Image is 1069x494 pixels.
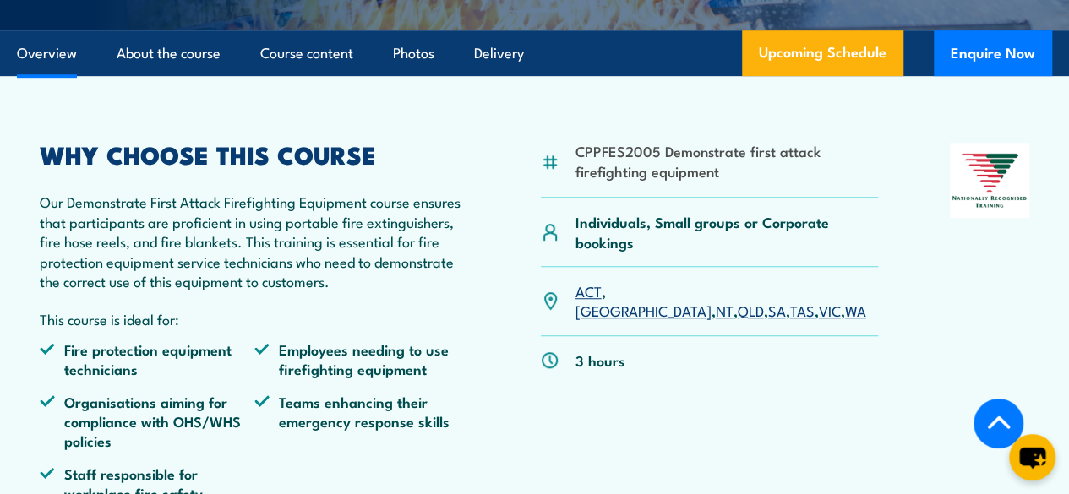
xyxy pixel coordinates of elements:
li: CPPFES2005 Demonstrate first attack firefighting equipment [575,141,879,181]
a: Delivery [474,31,524,76]
a: About the course [117,31,221,76]
a: Overview [17,31,77,76]
h2: WHY CHOOSE THIS COURSE [40,143,469,165]
button: Enquire Now [934,30,1052,76]
a: NT [716,300,734,320]
a: QLD [738,300,764,320]
li: Teams enhancing their emergency response skills [254,392,469,451]
a: SA [768,300,786,320]
li: Fire protection equipment technicians [40,339,254,379]
a: Course content [260,31,353,76]
p: 3 hours [575,350,625,370]
p: Individuals, Small groups or Corporate bookings [575,212,879,252]
p: This course is ideal for: [40,309,469,328]
li: Organisations aiming for compliance with OHS/WHS policies [40,392,254,451]
a: Photos [393,31,434,76]
p: Our Demonstrate First Attack Firefighting Equipment course ensures that participants are proficie... [40,192,469,290]
a: VIC [819,300,841,320]
a: WA [845,300,866,320]
a: TAS [790,300,815,320]
li: Employees needing to use firefighting equipment [254,339,469,379]
a: ACT [575,280,602,301]
button: chat-button [1009,434,1055,480]
img: Nationally Recognised Training logo. [950,143,1029,218]
a: Upcoming Schedule [742,30,903,76]
a: [GEOGRAPHIC_DATA] [575,300,712,320]
p: , , , , , , , [575,281,879,321]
